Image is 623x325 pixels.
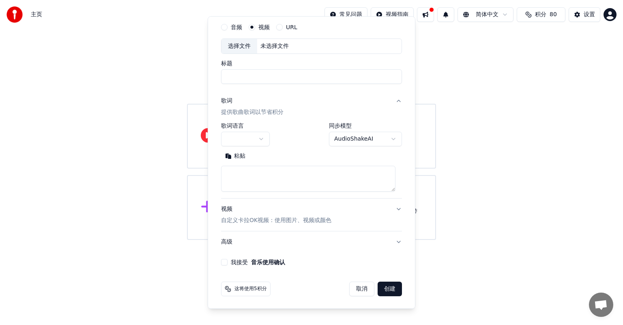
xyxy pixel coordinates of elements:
[234,286,267,292] span: 这将使用5积分
[221,231,402,252] button: 高级
[221,108,284,116] p: 提供歌曲歌词以节省积分
[231,24,242,30] label: 音频
[251,259,285,265] button: 我接受
[221,60,402,66] label: 标题
[286,24,297,30] label: URL
[349,282,374,296] button: 取消
[378,282,402,296] button: 创建
[257,42,292,50] div: 未选择文件
[221,205,331,225] div: 视频
[221,199,402,231] button: 视频自定义卡拉OK视频：使用图片、视频或颜色
[329,123,402,128] label: 同步模型
[231,259,285,265] label: 我接受
[258,24,270,30] label: 视频
[221,150,249,162] button: 粘贴
[221,216,331,225] p: 自定义卡拉OK视频：使用图片、视频或颜色
[221,39,257,53] div: 选择文件
[221,123,402,198] div: 歌词提供歌曲歌词以节省积分
[221,90,402,123] button: 歌词提供歌曲歌词以节省积分
[221,97,232,105] div: 歌词
[221,123,270,128] label: 歌词语言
